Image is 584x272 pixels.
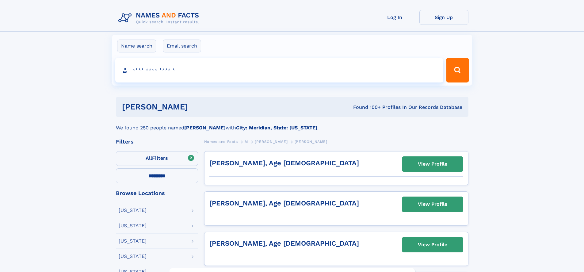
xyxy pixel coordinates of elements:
[116,151,198,166] label: Filters
[209,199,359,207] a: [PERSON_NAME], Age [DEMOGRAPHIC_DATA]
[236,125,317,131] b: City: Meridian, State: [US_STATE]
[119,254,147,259] div: [US_STATE]
[119,223,147,228] div: [US_STATE]
[204,138,238,145] a: Names and Facts
[146,155,152,161] span: All
[402,197,463,212] a: View Profile
[119,208,147,213] div: [US_STATE]
[419,10,468,25] a: Sign Up
[295,140,327,144] span: [PERSON_NAME]
[119,239,147,243] div: [US_STATE]
[184,125,226,131] b: [PERSON_NAME]
[116,117,468,132] div: We found 250 people named with .
[255,140,288,144] span: [PERSON_NAME]
[116,139,198,144] div: Filters
[209,159,359,167] a: [PERSON_NAME], Age [DEMOGRAPHIC_DATA]
[116,10,204,26] img: Logo Names and Facts
[209,239,359,247] a: [PERSON_NAME], Age [DEMOGRAPHIC_DATA]
[418,197,447,211] div: View Profile
[418,157,447,171] div: View Profile
[255,138,288,145] a: [PERSON_NAME]
[446,58,469,82] button: Search Button
[402,157,463,171] a: View Profile
[245,138,248,145] a: M
[270,104,462,111] div: Found 100+ Profiles In Our Records Database
[122,103,271,111] h1: [PERSON_NAME]
[116,190,198,196] div: Browse Locations
[418,238,447,252] div: View Profile
[370,10,419,25] a: Log In
[402,237,463,252] a: View Profile
[245,140,248,144] span: M
[117,40,156,52] label: Name search
[163,40,201,52] label: Email search
[115,58,444,82] input: search input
